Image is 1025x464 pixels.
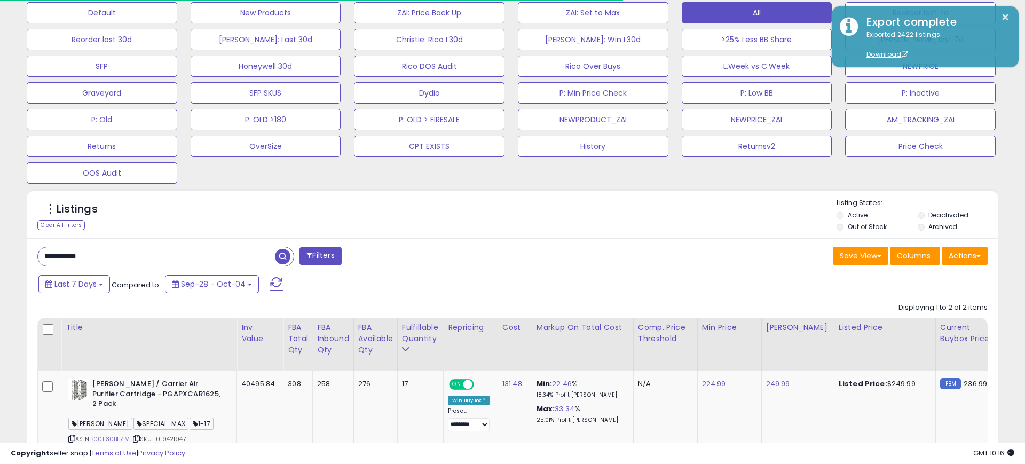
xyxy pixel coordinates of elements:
[973,448,1014,458] span: 2025-10-13 10:16 GMT
[191,136,341,157] button: OverSize
[27,82,177,104] button: Graveyard
[27,109,177,130] button: P: Old
[682,2,832,23] button: All
[27,162,177,184] button: OOS Audit
[839,379,927,389] div: $249.99
[866,50,908,59] a: Download
[928,222,957,231] label: Archived
[845,109,996,130] button: AM_TRACKING_ZAI
[502,322,527,333] div: Cost
[191,82,341,104] button: SFP SKUS
[448,407,490,431] div: Preset:
[638,379,689,389] div: N/A
[68,379,228,455] div: ASIN:
[897,250,931,261] span: Columns
[518,2,668,23] button: ZAI: Set to Max
[890,247,940,265] button: Columns
[518,29,668,50] button: [PERSON_NAME]: Win L30d
[354,82,504,104] button: Dydio
[537,404,625,424] div: %
[682,109,832,130] button: NEWPRICE_ZAI
[518,109,668,130] button: NEWPRODUCT_ZAI
[702,322,757,333] div: Min Price
[555,404,574,414] a: 33.34
[354,109,504,130] button: P: OLD > FIRESALE
[940,378,961,389] small: FBM
[858,14,1011,30] div: Export complete
[27,2,177,23] button: Default
[299,247,341,265] button: Filters
[518,136,668,157] button: History
[54,279,97,289] span: Last 7 Days
[964,379,987,389] span: 236.99
[848,222,887,231] label: Out of Stock
[402,322,439,344] div: Fulfillable Quantity
[537,391,625,399] p: 18.34% Profit [PERSON_NAME]
[131,435,186,443] span: | SKU: 1019421947
[191,2,341,23] button: New Products
[288,322,308,356] div: FBA Total Qty
[354,29,504,50] button: Christie: Rico L30d
[518,56,668,77] button: Rico Over Buys
[241,322,279,344] div: Inv. value
[502,379,522,389] a: 131.48
[190,418,214,430] span: 1-17
[354,56,504,77] button: Rico DOS Audit
[766,322,830,333] div: [PERSON_NAME]
[448,322,493,333] div: Repricing
[837,198,998,208] p: Listing States:
[317,379,345,389] div: 258
[90,435,130,444] a: B00F30BEZM
[537,404,555,414] b: Max:
[133,418,188,430] span: SPECIAL_MAX
[354,2,504,23] button: ZAI: Price Back Up
[638,322,693,344] div: Comp. Price Threshold
[839,322,931,333] div: Listed Price
[68,379,90,400] img: 41bfu+vxL4L._SL40_.jpg
[1001,11,1010,24] button: ×
[537,322,629,333] div: Markup on Total Cost
[37,220,85,230] div: Clear All Filters
[66,322,232,333] div: Title
[191,109,341,130] button: P: OLD >180
[138,448,185,458] a: Privacy Policy
[27,56,177,77] button: SFP
[241,379,275,389] div: 40495.84
[11,449,185,459] div: seller snap | |
[181,279,246,289] span: Sep-28 - Oct-04
[358,379,389,389] div: 276
[112,280,161,290] span: Compared to:
[833,247,888,265] button: Save View
[472,380,490,389] span: OFF
[928,210,968,219] label: Deactivated
[358,322,393,356] div: FBA Available Qty
[682,136,832,157] button: Returnsv2
[68,418,132,430] span: [PERSON_NAME]
[682,29,832,50] button: >25% Less BB Share
[839,379,887,389] b: Listed Price:
[682,82,832,104] button: P: Low BB
[448,396,490,405] div: Win BuyBox *
[845,2,996,23] button: Reorder last 7d
[354,136,504,157] button: CPT EXISTS
[848,210,868,219] label: Active
[317,322,349,356] div: FBA inbound Qty
[191,29,341,50] button: [PERSON_NAME]: Last 30d
[845,82,996,104] button: P: Inactive
[518,82,668,104] button: P: Min Price Check
[38,275,110,293] button: Last 7 Days
[532,318,633,371] th: The percentage added to the cost of goods (COGS) that forms the calculator for Min & Max prices.
[288,379,304,389] div: 308
[11,448,50,458] strong: Copyright
[27,136,177,157] button: Returns
[766,379,790,389] a: 249.99
[450,380,463,389] span: ON
[682,56,832,77] button: L.Week vs C.Week
[940,322,995,344] div: Current Buybox Price
[942,247,988,265] button: Actions
[552,379,572,389] a: 22.46
[898,303,988,313] div: Displaying 1 to 2 of 2 items
[537,416,625,424] p: 25.01% Profit [PERSON_NAME]
[702,379,726,389] a: 224.99
[92,379,222,412] b: [PERSON_NAME] / Carrier Air Purifier Cartridge - PGAPXCAR1625, 2 Pack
